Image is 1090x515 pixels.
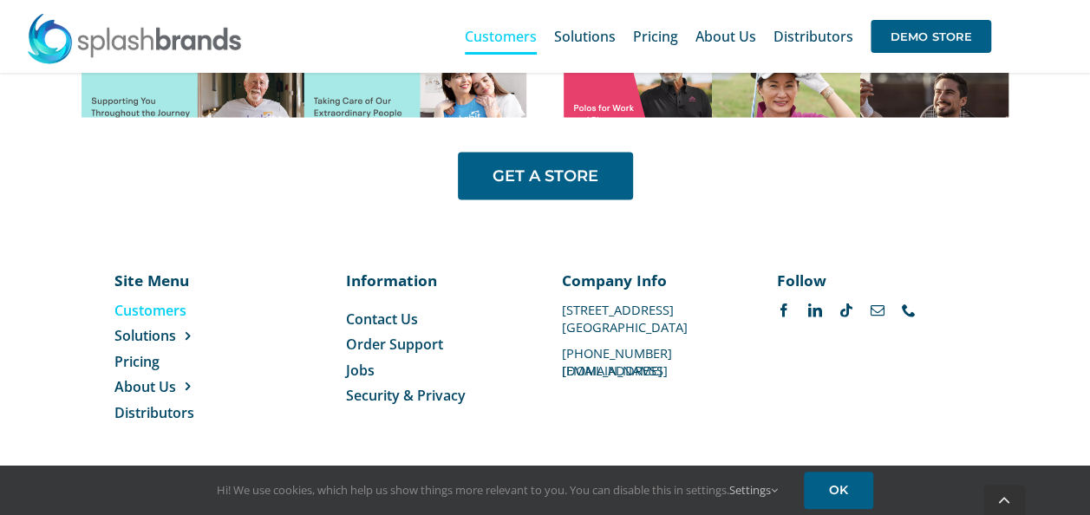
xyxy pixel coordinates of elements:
a: tiktok [839,303,853,316]
a: About Us [114,376,231,395]
span: About Us [695,29,756,43]
a: DEMO STORE [871,9,991,64]
span: Contact Us [346,309,418,328]
a: mail [871,303,884,316]
a: Pricing [633,9,678,64]
span: Customers [114,300,186,319]
a: Customers [114,300,231,319]
a: facebook [777,303,791,316]
span: Solutions [114,325,176,344]
span: Solutions [554,29,616,43]
p: Follow [777,269,959,290]
a: linkedin [808,303,822,316]
a: OK [804,472,873,509]
a: Security & Privacy [346,385,528,404]
nav: Main Menu Sticky [465,9,991,64]
span: Security & Privacy [346,385,466,404]
span: Hi! We use cookies, which help us show things more relevant to you. You can disable this in setti... [217,482,778,498]
a: GET A STORE [458,152,633,199]
nav: Menu [114,300,231,421]
a: Solutions [114,325,231,344]
span: DEMO STORE [871,20,991,53]
p: Information [346,269,528,290]
a: Distributors [114,402,231,421]
nav: Menu [346,309,528,405]
span: Pricing [633,29,678,43]
span: Customers [465,29,537,43]
span: Pricing [114,351,160,370]
img: SplashBrands.com Logo [26,12,243,64]
a: phone [902,303,916,316]
span: Distributors [773,29,853,43]
p: Site Menu [114,269,231,290]
p: Company Info [562,269,744,290]
span: Order Support [346,334,443,353]
a: Distributors [773,9,853,64]
a: Settings [729,482,778,498]
span: Distributors [114,402,194,421]
a: Pricing [114,351,231,370]
a: Contact Us [346,309,528,328]
span: About Us [114,376,176,395]
span: Jobs [346,360,375,379]
a: Jobs [346,360,528,379]
span: GET A STORE [493,166,598,185]
a: Customers [465,9,537,64]
a: Order Support [346,334,528,353]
